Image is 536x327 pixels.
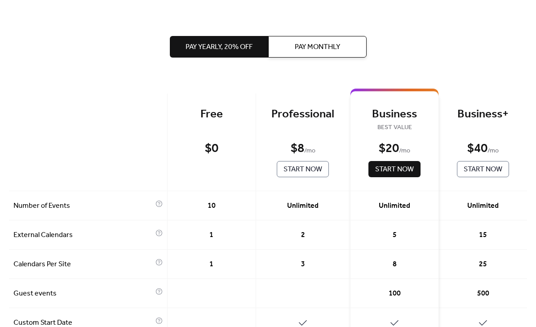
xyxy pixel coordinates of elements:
[209,230,213,241] span: 1
[457,161,509,177] button: Start Now
[301,230,305,241] span: 2
[393,259,397,270] span: 8
[479,230,487,241] span: 15
[301,259,305,270] span: 3
[13,230,153,241] span: External Calendars
[393,230,397,241] span: 5
[368,161,421,177] button: Start Now
[277,161,329,177] button: Start Now
[13,259,153,270] span: Calendars Per Site
[295,42,340,53] span: Pay Monthly
[389,288,401,299] span: 100
[13,201,153,211] span: Number of Events
[284,164,322,175] span: Start Now
[467,201,499,211] span: Unlimited
[270,107,337,122] div: Professional
[287,201,319,211] span: Unlimited
[209,259,213,270] span: 1
[268,36,367,58] button: Pay Monthly
[205,141,218,157] div: $ 0
[208,201,216,211] span: 10
[364,122,425,133] span: BEST VALUE
[479,259,487,270] span: 25
[379,201,410,211] span: Unlimited
[170,36,268,58] button: Pay Yearly, 20% off
[464,164,502,175] span: Start Now
[186,42,252,53] span: Pay Yearly, 20% off
[304,146,315,157] span: / mo
[379,141,399,157] div: $ 20
[181,107,242,122] div: Free
[364,107,425,122] div: Business
[13,288,153,299] span: Guest events
[487,146,499,157] span: / mo
[467,141,487,157] div: $ 40
[477,288,489,299] span: 500
[399,146,410,157] span: / mo
[291,141,304,157] div: $ 8
[452,107,514,122] div: Business+
[375,164,414,175] span: Start Now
